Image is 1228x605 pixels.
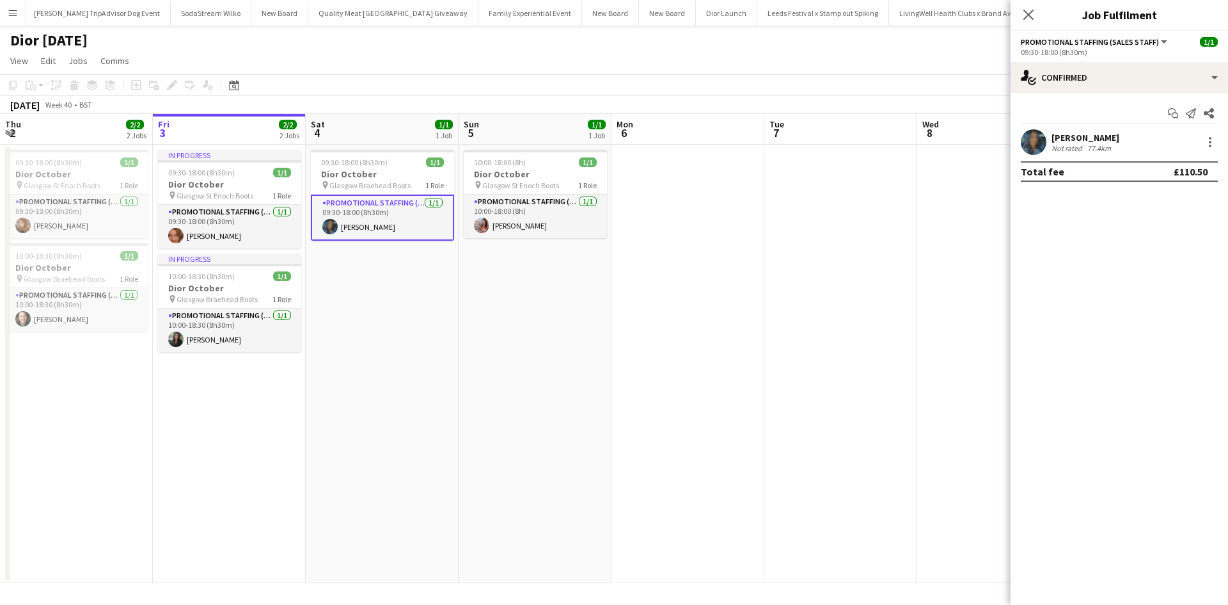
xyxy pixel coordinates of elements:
span: 3 [156,125,169,140]
div: Not rated [1051,143,1085,153]
span: Tue [769,118,784,130]
h3: Dior October [5,262,148,273]
app-job-card: 09:30-18:00 (8h30m)1/1Dior October Glasgow St Enoch Boots1 RolePromotional Staffing (Sales Staff)... [5,150,148,238]
span: 2/2 [279,120,297,129]
app-job-card: In progress10:00-18:30 (8h30m)1/1Dior October Glasgow Braehead Boots1 RolePromotional Staffing (S... [158,254,301,352]
span: 1/1 [273,271,291,281]
a: View [5,52,33,69]
div: [PERSON_NAME] [1051,132,1119,143]
div: In progress [158,150,301,160]
span: Wed [922,118,939,130]
button: New Board [251,1,308,26]
div: 1 Job [588,131,605,140]
span: 1/1 [1200,37,1218,47]
span: 1 Role [578,181,597,190]
span: 1 Role [120,274,138,284]
span: 09:30-18:00 (8h30m) [15,157,82,167]
span: Comms [100,55,129,67]
h3: Dior October [158,282,301,294]
span: 1 Role [425,181,444,190]
button: New Board [582,1,639,26]
span: 2 [3,125,21,140]
span: Thu [5,118,21,130]
span: 7 [767,125,784,140]
h3: Job Fulfilment [1011,6,1228,23]
span: View [10,55,28,67]
span: 8 [920,125,939,140]
button: [PERSON_NAME] TripAdvisor Dog Event [24,1,171,26]
span: 09:30-18:00 (8h30m) [321,157,388,167]
button: Promotional Staffing (Sales Staff) [1021,37,1169,47]
button: SodaStream Wilko [171,1,251,26]
span: 1/1 [588,120,606,129]
span: Glasgow St Enoch Boots [177,191,253,200]
span: Edit [41,55,56,67]
app-card-role: Promotional Staffing (Sales Staff)1/109:30-18:00 (8h30m)[PERSON_NAME] [5,195,148,238]
h3: Dior October [5,168,148,180]
span: Glasgow Braehead Boots [24,274,105,284]
span: 10:00-18:00 (8h) [474,157,526,167]
span: Mon [617,118,633,130]
span: 10:00-18:30 (8h30m) [15,251,82,261]
div: Total fee [1021,165,1064,178]
div: £110.50 [1174,165,1208,178]
a: Edit [36,52,61,69]
button: Leeds Festival x Stamp out Spiking [757,1,889,26]
h3: Dior October [464,168,607,180]
div: 2 Jobs [127,131,146,140]
div: Confirmed [1011,62,1228,93]
span: 1 Role [272,191,291,200]
h1: Dior [DATE] [10,31,88,50]
button: Quality Meat [GEOGRAPHIC_DATA] Giveaway [308,1,478,26]
div: 1 Job [436,131,452,140]
span: 1/1 [120,251,138,261]
span: Week 40 [42,100,74,109]
div: BST [79,100,92,109]
app-job-card: 09:30-18:00 (8h30m)1/1Dior October Glasgow Braehead Boots1 RolePromotional Staffing (Sales Staff)... [311,150,454,241]
span: 1/1 [120,157,138,167]
div: In progress [158,254,301,264]
div: 10:00-18:30 (8h30m)1/1Dior October Glasgow Braehead Boots1 RolePromotional Staffing (Sales Staff)... [5,243,148,332]
span: Sun [464,118,479,130]
span: 09:30-18:00 (8h30m) [168,168,235,177]
span: 1/1 [435,120,453,129]
span: 1/1 [426,157,444,167]
div: 2 Jobs [279,131,299,140]
div: 09:30-18:00 (8h30m) [1021,47,1218,57]
button: New Board [639,1,696,26]
button: LivingWell Health Clubs x Brand Awareness [889,1,1050,26]
app-card-role: Promotional Staffing (Sales Staff)1/109:30-18:00 (8h30m)[PERSON_NAME] [158,205,301,248]
button: Family Experiential Event [478,1,582,26]
div: [DATE] [10,99,40,111]
span: Jobs [68,55,88,67]
span: Fri [158,118,169,130]
span: Glasgow Braehead Boots [329,181,411,190]
span: 2/2 [126,120,144,129]
app-card-role: Promotional Staffing (Sales Staff)1/110:00-18:00 (8h)[PERSON_NAME] [464,195,607,238]
h3: Dior October [311,168,454,180]
span: 4 [309,125,325,140]
app-card-role: Promotional Staffing (Sales Staff)1/110:00-18:30 (8h30m)[PERSON_NAME] [5,288,148,332]
span: 10:00-18:30 (8h30m) [168,271,235,281]
app-card-role: Promotional Staffing (Sales Staff)1/110:00-18:30 (8h30m)[PERSON_NAME] [158,309,301,352]
app-job-card: In progress09:30-18:00 (8h30m)1/1Dior October Glasgow St Enoch Boots1 RolePromotional Staffing (S... [158,150,301,248]
div: 77.4km [1085,143,1114,153]
span: Glasgow St Enoch Boots [24,181,100,190]
span: Glasgow St Enoch Boots [482,181,559,190]
span: 5 [462,125,479,140]
a: Jobs [63,52,93,69]
span: 1 Role [272,294,291,304]
span: Promotional Staffing (Sales Staff) [1021,37,1159,47]
app-job-card: 10:00-18:00 (8h)1/1Dior October Glasgow St Enoch Boots1 RolePromotional Staffing (Sales Staff)1/1... [464,150,607,238]
h3: Dior October [158,179,301,190]
span: 6 [615,125,633,140]
span: Sat [311,118,325,130]
span: 1/1 [579,157,597,167]
span: Glasgow Braehead Boots [177,294,258,304]
span: 1/1 [273,168,291,177]
a: Comms [95,52,134,69]
app-card-role: Promotional Staffing (Sales Staff)1/109:30-18:00 (8h30m)[PERSON_NAME] [311,195,454,241]
button: Dior Launch [696,1,757,26]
